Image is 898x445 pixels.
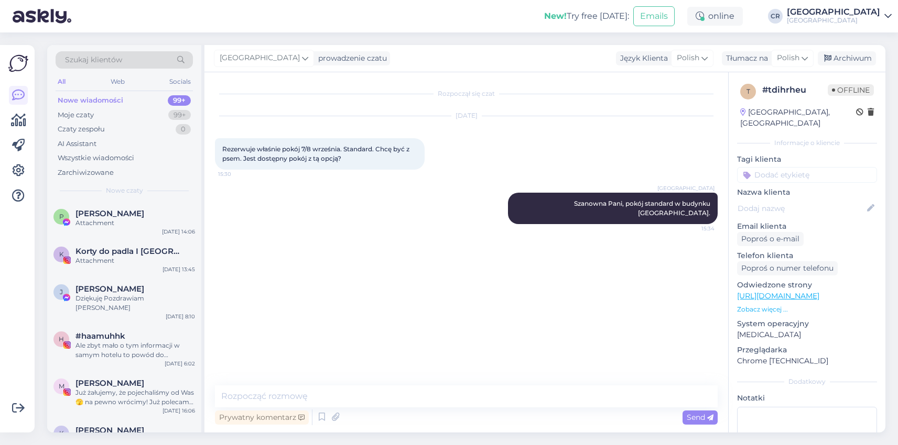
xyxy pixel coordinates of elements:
input: Dodaj nazwę [738,203,865,214]
div: Rozpoczął się czat [215,89,718,98]
span: [GEOGRAPHIC_DATA] [220,52,300,64]
span: Paweł Tcho [75,209,144,218]
span: K [59,250,64,258]
b: New! [544,11,567,21]
span: #haamuhhk [75,331,125,341]
a: [GEOGRAPHIC_DATA][GEOGRAPHIC_DATA] [787,8,892,25]
div: Zarchiwizowane [58,168,114,178]
p: Email klienta [737,221,877,232]
div: prowadzenie czatu [314,53,387,64]
div: [DATE] [215,111,718,120]
div: Czaty zespołu [58,124,105,135]
div: Język Klienta [616,53,668,64]
span: [GEOGRAPHIC_DATA] [657,184,715,192]
span: Monika Adamczak-Malinowska [75,379,144,388]
span: Karolina Wołczyńska [75,426,144,435]
div: Try free [DATE]: [544,10,629,23]
span: K [59,429,64,437]
div: Informacje o kliencie [737,138,877,148]
p: Odwiedzone strony [737,280,877,291]
span: Nowe czaty [106,186,143,195]
button: Emails [633,6,675,26]
div: 99+ [168,95,191,106]
div: # tdihrheu [762,84,828,96]
div: online [687,7,743,26]
div: 0 [176,124,191,135]
img: Askly Logo [8,53,28,73]
div: [DATE] 6:02 [165,360,195,368]
div: [GEOGRAPHIC_DATA], [GEOGRAPHIC_DATA] [740,107,856,129]
p: Zobacz więcej ... [737,305,877,314]
span: Rezerwuje właśnie pokój 7/8 września. Standard. Chcę być z psem. Jest dostępny pokój z tą opcją? [222,145,411,162]
div: Attachment [75,218,195,228]
a: [URL][DOMAIN_NAME] [737,291,819,301]
span: Szukaj klientów [65,54,122,65]
span: J [60,288,63,296]
span: 15:30 [218,170,257,178]
p: Notatki [737,393,877,404]
span: Szanowna Pani, pokój standard w budynku [GEOGRAPHIC_DATA]. [574,199,712,217]
div: Web [109,75,127,88]
p: Tagi klienta [737,154,877,165]
input: Dodać etykietę [737,167,877,183]
div: [DATE] 16:06 [163,407,195,415]
div: Poproś o numer telefonu [737,261,838,275]
div: Socials [167,75,193,88]
p: Telefon klienta [737,250,877,261]
div: Attachment [75,256,195,265]
span: P [59,213,64,220]
span: Jacek Dubicki [75,284,144,294]
span: Korty do padla I Szczecin [75,247,185,256]
div: AI Assistant [58,139,96,149]
p: Nazwa klienta [737,187,877,198]
div: [DATE] 13:45 [163,265,195,273]
div: [GEOGRAPHIC_DATA] [787,8,880,16]
div: [DATE] 8:10 [166,313,195,320]
div: Dodatkowy [737,377,877,386]
span: Offline [828,84,874,96]
div: CR [768,9,783,24]
span: 15:34 [675,225,715,232]
div: Prywatny komentarz [215,410,309,425]
p: [MEDICAL_DATA] [737,329,877,340]
span: h [59,335,64,343]
div: [GEOGRAPHIC_DATA] [787,16,880,25]
div: Wszystkie wiadomości [58,153,134,163]
div: Tłumacz na [722,53,768,64]
span: Polish [777,52,799,64]
div: Moje czaty [58,110,94,120]
span: t [746,87,750,95]
div: Dziękuję Pozdrawiam [PERSON_NAME] [75,294,195,313]
p: Chrome [TECHNICAL_ID] [737,355,877,366]
div: Ale zbyt mało o tym informacji w samym hotelu to powód do chwalenia się 😄 [75,341,195,360]
p: Przeglądarka [737,344,877,355]
span: Send [687,413,713,422]
div: 99+ [168,110,191,120]
div: [DATE] 14:06 [162,228,195,236]
p: System operacyjny [737,318,877,329]
div: Już żałujemy, że pojechaliśmy od Was 🫣 na pewno wrócimy! Już polecamy znajomym i rodzinie to miej... [75,388,195,407]
div: Poproś o e-mail [737,232,804,246]
div: All [56,75,68,88]
div: Archiwum [818,51,876,65]
div: Nowe wiadomości [58,95,123,106]
span: Polish [677,52,699,64]
span: M [59,382,64,390]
